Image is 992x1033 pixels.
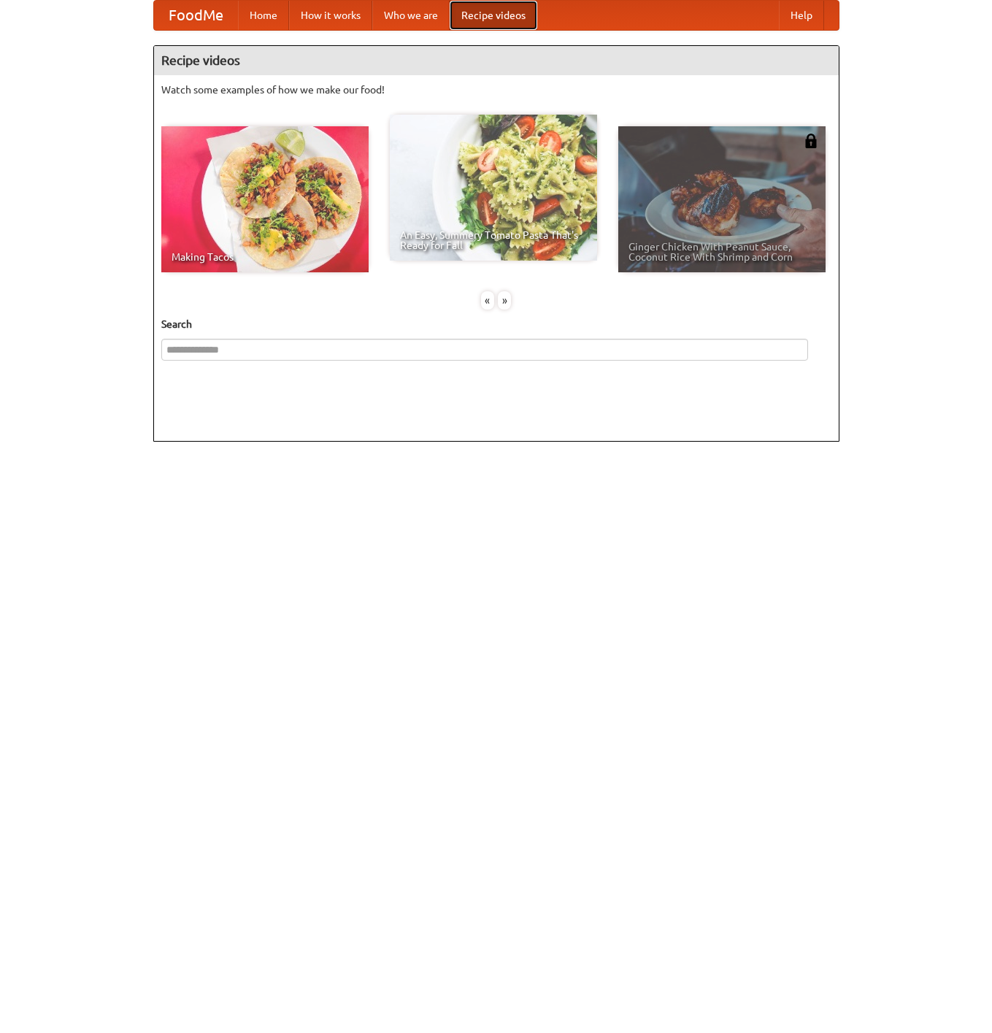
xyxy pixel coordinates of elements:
a: Home [238,1,289,30]
img: 483408.png [804,134,818,148]
a: Making Tacos [161,126,369,272]
span: An Easy, Summery Tomato Pasta That's Ready for Fall [400,230,587,250]
a: An Easy, Summery Tomato Pasta That's Ready for Fall [390,115,597,261]
h4: Recipe videos [154,46,839,75]
h5: Search [161,317,831,331]
a: Help [779,1,824,30]
div: » [498,291,511,310]
a: How it works [289,1,372,30]
div: « [481,291,494,310]
a: Recipe videos [450,1,537,30]
a: Who we are [372,1,450,30]
span: Making Tacos [172,252,358,262]
a: FoodMe [154,1,238,30]
p: Watch some examples of how we make our food! [161,82,831,97]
